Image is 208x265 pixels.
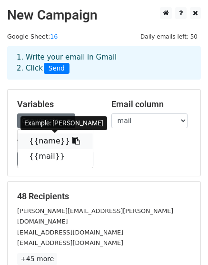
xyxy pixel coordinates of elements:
[44,63,69,74] span: Send
[17,191,191,202] h5: 48 Recipients
[10,52,198,74] div: 1. Write your email in Gmail 2. Click
[137,33,201,40] a: Daily emails left: 50
[111,99,191,110] h5: Email column
[17,253,57,265] a: +45 more
[17,207,173,225] small: [PERSON_NAME][EMAIL_ADDRESS][PERSON_NAME][DOMAIN_NAME]
[18,149,93,164] a: {{mail}}
[17,229,123,236] small: [EMAIL_ADDRESS][DOMAIN_NAME]
[160,219,208,265] iframe: Chat Widget
[17,113,75,128] a: Copy/paste...
[7,33,58,40] small: Google Sheet:
[17,99,97,110] h5: Variables
[137,31,201,42] span: Daily emails left: 50
[20,116,107,130] div: Example: [PERSON_NAME]
[17,239,123,246] small: [EMAIL_ADDRESS][DOMAIN_NAME]
[18,133,93,149] a: {{name}}
[50,33,58,40] a: 16
[7,7,201,23] h2: New Campaign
